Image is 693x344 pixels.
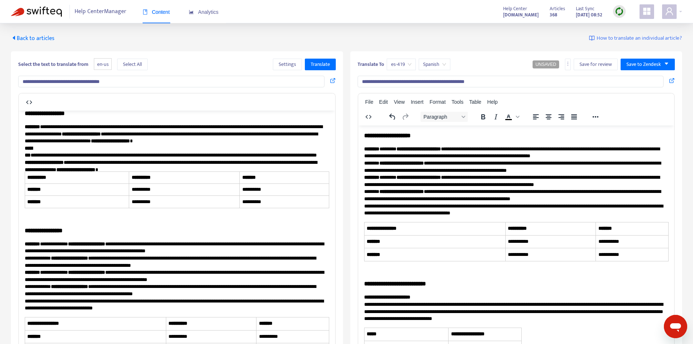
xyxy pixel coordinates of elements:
[542,112,555,122] button: Align center
[503,11,539,19] a: [DOMAIN_NAME]
[311,60,330,68] span: Translate
[576,11,602,19] strong: [DATE] 08:52
[399,112,411,122] button: Redo
[626,60,661,68] span: Save to Zendesk
[143,9,148,15] span: book
[565,59,571,70] button: more
[386,112,399,122] button: Undo
[535,62,556,67] span: UNSAVED
[143,9,170,15] span: Content
[487,99,498,105] span: Help
[589,35,595,41] img: image-link
[490,112,502,122] button: Italic
[123,60,142,68] span: Select All
[273,59,302,70] button: Settings
[589,34,682,43] a: How to translate an individual article?
[18,60,88,68] b: Select the text to translate from
[568,112,580,122] button: Justify
[664,61,669,66] span: caret-down
[394,99,405,105] span: View
[565,61,570,66] span: more
[550,11,557,19] strong: 368
[597,34,682,43] span: How to translate an individual article?
[555,112,567,122] button: Align right
[117,59,148,70] button: Select All
[189,9,219,15] span: Analytics
[477,112,489,122] button: Bold
[391,59,411,70] span: es-419
[469,99,481,105] span: Table
[421,112,468,122] button: Block Paragraph
[615,7,624,16] img: sync.dc5367851b00ba804db3.png
[305,59,336,70] button: Translate
[530,112,542,122] button: Align left
[664,315,687,338] iframe: Button to launch messaging window
[11,33,55,43] span: Back to articles
[11,35,17,41] span: caret-left
[550,5,565,13] span: Articles
[11,7,62,17] img: Swifteq
[365,99,374,105] span: File
[423,114,459,120] span: Paragraph
[576,5,594,13] span: Last Sync
[665,7,674,16] span: user
[94,58,112,70] span: en-us
[423,59,446,70] span: Spanish
[430,99,446,105] span: Format
[503,5,527,13] span: Help Center
[451,99,463,105] span: Tools
[574,59,618,70] button: Save for review
[279,60,296,68] span: Settings
[75,5,126,19] span: Help Center Manager
[379,99,388,105] span: Edit
[411,99,423,105] span: Insert
[358,60,384,68] b: Translate To
[502,112,521,122] div: Text color Black
[621,59,675,70] button: Save to Zendeskcaret-down
[580,60,612,68] span: Save for review
[189,9,194,15] span: area-chart
[589,112,602,122] button: Reveal or hide additional toolbar items
[642,7,651,16] span: appstore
